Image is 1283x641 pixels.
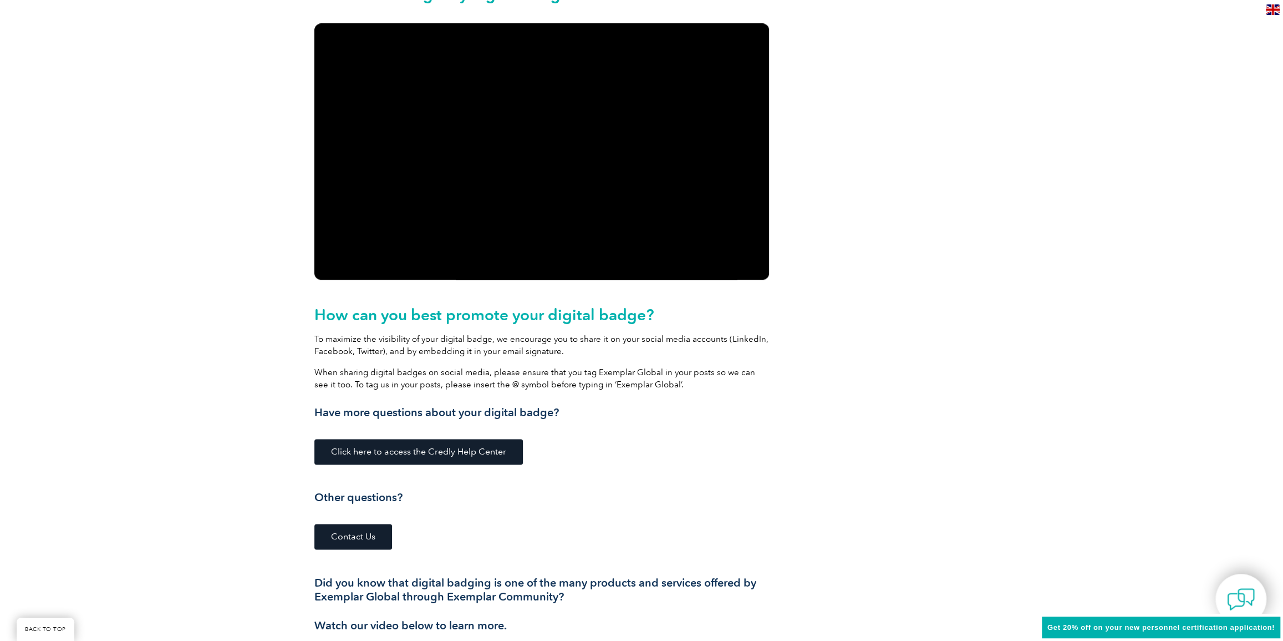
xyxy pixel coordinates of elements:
iframe: vimeo Video Player [314,23,769,279]
img: en [1266,4,1280,15]
img: contact-chat.png [1227,586,1255,613]
a: Click here to access the Credly Help Center [314,439,523,465]
h3: Watch our video below to learn more. [314,618,769,632]
h2: How can you best promote your digital badge? [314,306,769,324]
h3: Other questions? [314,491,769,504]
p: To maximize the visibility of your digital badge, we encourage you to share it on your social med... [314,333,769,357]
span: Get 20% off on your new personnel certification application! [1047,623,1275,632]
h3: Did you know that digital badging is one of the many products and services offered by Exemplar Gl... [314,576,769,603]
a: BACK TO TOP [17,618,74,641]
h3: Have more questions about your digital badge? [314,406,769,420]
p: When sharing digital badges on social media, please ensure that you tag Exemplar Global in your p... [314,366,769,391]
a: Contact Us [314,524,392,549]
span: Click here to access the Credly Help Center [331,447,506,456]
span: Contact Us [331,532,375,541]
